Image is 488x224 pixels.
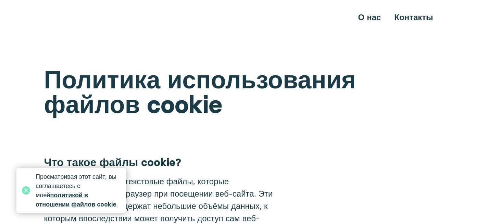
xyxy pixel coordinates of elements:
font: Политика использования файлов cookie [44,64,356,120]
font: Что такое файлы cookie? [44,155,182,169]
font: Просматривая этот сайт, вы соглашаетесь с моей [36,173,116,199]
a: политикой в отношении файлов cookie [36,191,116,208]
a: О нас [358,12,381,22]
a: Контакты [394,12,433,22]
font: . [116,200,118,208]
